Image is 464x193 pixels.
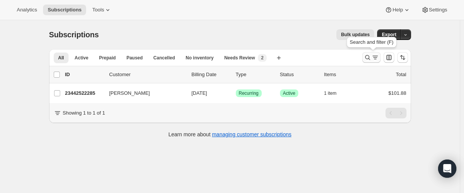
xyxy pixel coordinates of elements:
[63,109,105,117] p: Showing 1 to 1 of 1
[392,7,403,13] span: Help
[65,88,406,99] div: 23442522285[PERSON_NAME][DATE]SuccessRecurringSuccessActive1 item$101.88
[109,89,150,97] span: [PERSON_NAME]
[273,53,285,63] button: Create new view
[17,7,37,13] span: Analytics
[12,5,42,15] button: Analytics
[224,55,255,61] span: Needs Review
[49,30,99,39] span: Subscriptions
[261,55,264,61] span: 2
[380,5,415,15] button: Help
[429,7,447,13] span: Settings
[58,55,64,61] span: All
[389,90,406,96] span: $101.88
[192,90,207,96] span: [DATE]
[324,90,337,96] span: 1 item
[65,71,406,78] div: IDCustomerBilling DateTypeStatusItemsTotal
[283,90,296,96] span: Active
[92,7,104,13] span: Tools
[65,89,103,97] p: 23442522285
[109,71,186,78] p: Customer
[212,131,291,137] a: managing customer subscriptions
[417,5,452,15] button: Settings
[341,32,370,38] span: Bulk updates
[43,5,86,15] button: Subscriptions
[382,32,396,38] span: Export
[396,71,406,78] p: Total
[126,55,143,61] span: Paused
[88,5,116,15] button: Tools
[236,71,274,78] div: Type
[324,88,345,99] button: 1 item
[186,55,213,61] span: No inventory
[377,29,401,40] button: Export
[239,90,259,96] span: Recurring
[105,87,181,99] button: [PERSON_NAME]
[99,55,116,61] span: Prepaid
[362,52,381,63] button: Search and filter results
[154,55,175,61] span: Cancelled
[75,55,88,61] span: Active
[192,71,230,78] p: Billing Date
[336,29,374,40] button: Bulk updates
[65,71,103,78] p: ID
[324,71,362,78] div: Items
[168,131,291,138] p: Learn more about
[438,160,456,178] div: Open Intercom Messenger
[384,52,394,63] button: Customize table column order and visibility
[280,71,318,78] p: Status
[48,7,82,13] span: Subscriptions
[397,52,408,63] button: Sort the results
[386,108,406,118] nav: Pagination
